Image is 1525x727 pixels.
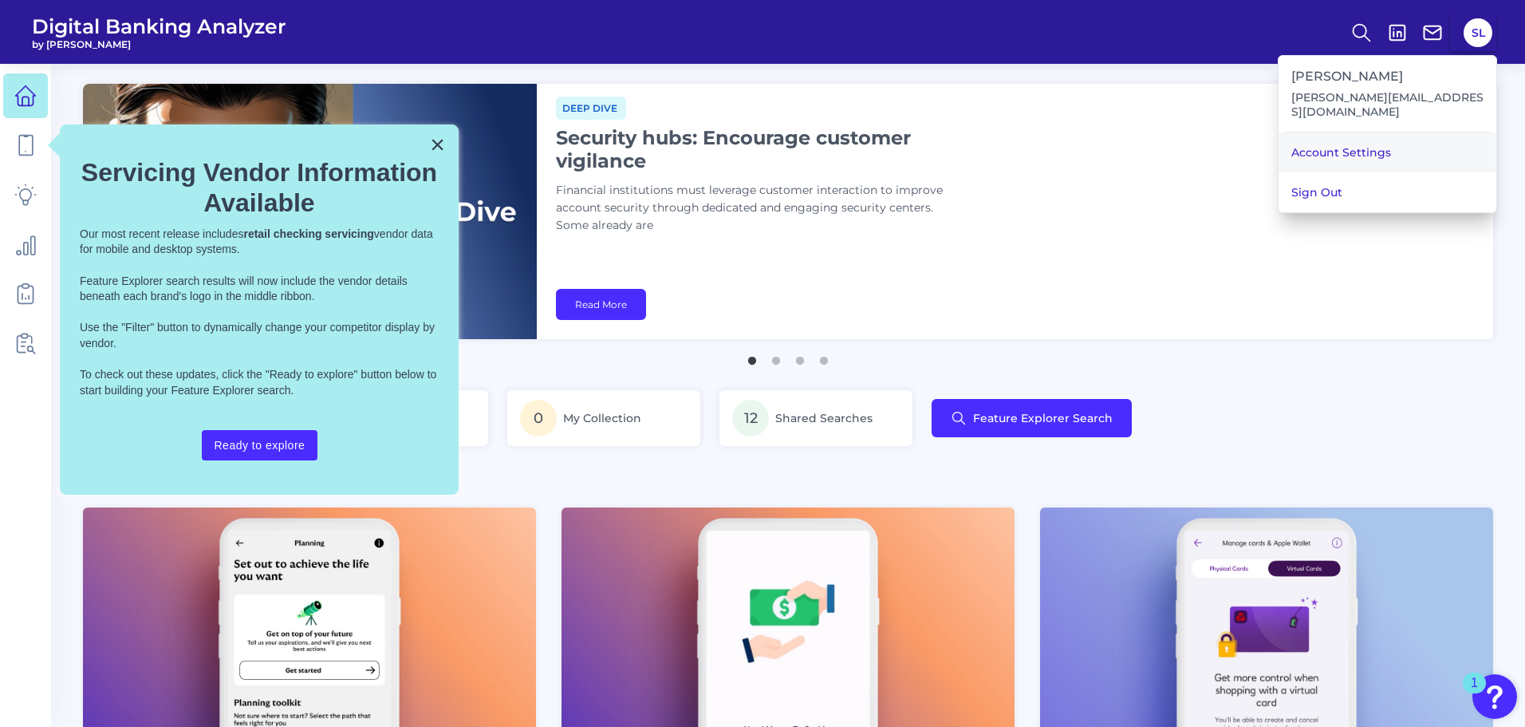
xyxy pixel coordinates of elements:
[768,349,784,365] button: 2
[430,132,445,157] button: Close
[816,349,832,365] button: 4
[83,84,537,339] img: bannerImg
[1291,69,1484,84] h3: [PERSON_NAME]
[732,400,769,437] span: 12
[775,411,873,425] span: Shared Searches
[556,126,955,172] h1: Security hubs: Encourage customer vigilance
[32,38,286,50] span: by [PERSON_NAME]
[80,157,439,219] h2: Servicing Vendor Information Available
[1464,18,1492,47] button: SL
[792,349,808,365] button: 3
[520,400,557,437] span: 0
[202,430,318,460] button: Ready to explore
[1291,90,1484,119] p: [PERSON_NAME][EMAIL_ADDRESS][DOMAIN_NAME]
[80,320,439,351] p: Use the "Filter" button to dynamically change your competitor display by vendor.
[1471,683,1478,704] div: 1
[80,227,243,240] span: Our most recent release includes
[80,367,439,398] p: To check out these updates, click the "Ready to explore" button below to start building your Feat...
[80,274,439,305] p: Feature Explorer search results will now include the vendor details beneath each brand's logo in ...
[556,182,955,235] p: Financial institutions must leverage customer interaction to improve account security through ded...
[973,412,1113,425] span: Feature Explorer Search
[1279,172,1496,212] button: Sign Out
[556,97,626,120] span: Deep dive
[1472,674,1517,719] button: Open Resource Center, 1 new notification
[744,349,760,365] button: 1
[32,14,286,38] span: Digital Banking Analyzer
[1279,132,1496,172] a: Account Settings
[556,289,646,320] a: Read More
[243,227,373,240] strong: retail checking servicing
[563,411,641,425] span: My Collection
